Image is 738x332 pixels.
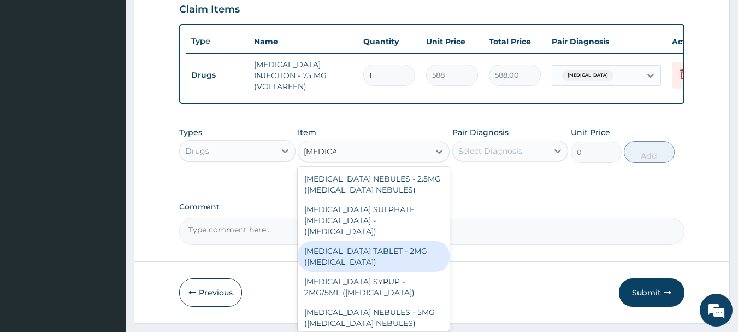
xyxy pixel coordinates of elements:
img: d_794563401_company_1708531726252_794563401 [20,55,44,82]
label: Pair Diagnosis [452,127,509,138]
th: Total Price [483,31,546,53]
div: [MEDICAL_DATA] TABLET - 2MG ([MEDICAL_DATA]) [298,241,450,272]
h3: Claim Items [179,4,240,16]
div: Select Diagnosis [458,145,522,156]
div: [MEDICAL_DATA] NEBULES - 2.5MG ([MEDICAL_DATA] NEBULES) [298,169,450,200]
div: [MEDICAL_DATA] SULPHATE [MEDICAL_DATA] - ([MEDICAL_DATA]) [298,200,450,241]
td: Drugs [186,65,249,85]
label: Types [179,128,202,137]
button: Submit [619,278,684,307]
th: Actions [666,31,721,53]
button: Add [624,141,675,163]
div: [MEDICAL_DATA] SYRUP - 2MG/5ML ([MEDICAL_DATA]) [298,272,450,302]
th: Type [186,31,249,51]
span: [MEDICAL_DATA] [562,70,613,81]
label: Unit Price [571,127,610,138]
div: Drugs [185,145,209,156]
div: Minimize live chat window [179,5,205,32]
th: Quantity [358,31,421,53]
textarea: Type your message and hit 'Enter' [5,218,208,257]
span: We're online! [63,97,151,208]
th: Name [249,31,358,53]
div: Chat with us now [57,61,184,75]
button: Previous [179,278,242,307]
label: Item [298,127,316,138]
td: [MEDICAL_DATA] INJECTION - 75 MG (VOLTAREEN) [249,54,358,97]
th: Pair Diagnosis [546,31,666,53]
th: Unit Price [421,31,483,53]
label: Comment [179,202,685,212]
